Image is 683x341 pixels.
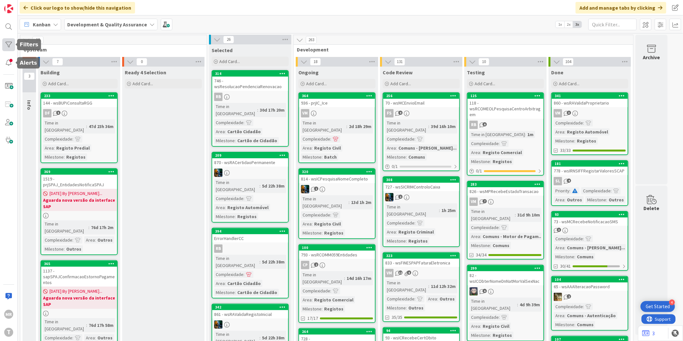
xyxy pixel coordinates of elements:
span: : [312,220,313,227]
div: FS [385,109,394,117]
div: Complexidade [214,271,243,278]
div: 209 [215,153,288,158]
div: DF [43,109,51,117]
span: 5 [56,111,60,115]
span: : [312,144,313,152]
div: SL [554,177,562,185]
a: 323833 - wsFINESPAPFaturaEletronicaVMTime in [GEOGRAPHIC_DATA]:11d 12h 32mComplexidade:Area:Outro... [383,252,460,322]
span: : [583,235,584,242]
div: 746 - wsResolucaoPendenciaRenovacao [212,77,288,91]
div: Time in [GEOGRAPHIC_DATA] [214,179,260,193]
span: Add Card... [306,81,327,87]
div: VM [301,109,309,117]
div: 5d 22h 38m [260,258,286,265]
div: RB [214,244,223,253]
span: : [490,242,491,249]
div: Registos [236,213,258,220]
span: : [480,149,481,156]
div: 793 - wsRCOMM059Entidades [299,251,375,259]
span: 1 [314,187,318,191]
span: 1 [398,195,403,199]
div: 299 [468,265,543,271]
div: Area [301,220,312,227]
span: : [88,224,89,231]
img: Visit kanbanzone.com [4,4,13,13]
div: 104 [552,277,628,282]
div: 181 [555,161,628,166]
div: RB [212,93,288,101]
div: 1h 25m [440,207,457,214]
div: 233 [44,94,117,98]
a: 314746 - wsResolucaoPendenciaRenovacaoRBTime in [GEOGRAPHIC_DATA]:30d 17h 20mComplexidade:Area:Ca... [212,70,289,147]
span: : [72,236,73,244]
a: 100793 - wsRCOMM059EntidadesCPTime in [GEOGRAPHIC_DATA]:14d 16h 17mComplexidade:Area:Registo Come... [298,244,376,323]
div: Registo Predial [55,144,91,152]
div: Batch [323,153,338,161]
div: Registo Comercial [481,149,524,156]
span: Add Card... [132,81,153,87]
span: : [225,128,226,135]
div: 936 - prjIC_Ice [299,99,375,107]
span: : [330,135,331,143]
div: 181778 - wsIRNSIFFRegistarValoresSCAP [552,161,628,175]
span: Add Card... [48,81,69,87]
div: VM [469,198,478,206]
div: 394ErrorHandlerCC [212,228,288,243]
div: 100 [302,245,375,250]
div: 814 - wsICPesquisaNomeCompleto [299,175,375,183]
div: Time in [GEOGRAPHIC_DATA] [43,119,86,134]
div: 308 [386,178,459,182]
div: Time in [GEOGRAPHIC_DATA] [214,255,260,269]
span: Add Card... [390,81,411,87]
span: : [606,196,607,203]
div: Time in [GEOGRAPHIC_DATA] [301,119,346,134]
div: 3651137 - sapSPAJConfirmacaoEstornoPagamentos [41,261,117,287]
span: : [564,196,565,203]
div: 25670 - wsMCEnvioEmail [383,93,459,107]
div: Milestone [43,153,64,161]
span: : [243,119,244,126]
div: Comuns - [PERSON_NAME]... [397,144,458,152]
div: Milestone [385,153,406,161]
div: Registos [323,229,345,236]
a: 125118 - wsRCOMEOLPesquisaCentroArbitragemRBTime in [GEOGRAPHIC_DATA]:1mComplexidade:Area:Registo... [467,92,544,176]
span: : [330,211,331,218]
div: Area [385,144,396,152]
span: : [499,140,500,147]
span: : [344,275,345,282]
div: 144 - wsBUPiConsultaRGG [41,99,117,107]
div: VM [552,109,628,117]
span: : [414,135,415,143]
span: 6 [483,122,487,126]
div: 323833 - wsFINESPAPFaturaEletronica [383,253,459,267]
div: JC [299,185,375,193]
span: : [396,228,397,235]
span: 34/34 [476,252,487,258]
div: RB [212,244,288,253]
div: 14d 16h 17m [345,275,373,282]
div: 320 [302,170,375,174]
a: 181778 - wsIRNSIFFRegistarValoresSCAPSLPriority:Complexidade:Area:OutrosMilestone:Outros [551,160,628,206]
span: 33/33 [560,147,571,154]
div: 125118 - wsRCOMEOLPesquisaCentroArbitragem [468,93,543,119]
div: 364 [302,94,375,98]
div: Area [84,236,95,244]
span: 4 [567,179,571,183]
span: : [346,123,347,130]
div: Milestone [43,245,64,253]
div: 104 [555,277,628,282]
span: : [235,137,236,144]
div: Time in [GEOGRAPHIC_DATA] [469,131,525,138]
span: : [611,187,612,194]
span: 9 [398,111,403,115]
img: JC [301,185,309,193]
span: : [515,211,516,218]
div: 82 - wsICObterNomeDnNatMorValSexNac [468,271,543,285]
div: Registo Automóvel [565,128,610,135]
div: 125 [470,94,543,98]
div: Area [554,244,564,251]
div: 47d 23h 36m [87,123,115,130]
span: : [490,158,491,165]
div: 209870 - wsRACertidaoPermanente [212,152,288,167]
div: Area [214,204,225,211]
